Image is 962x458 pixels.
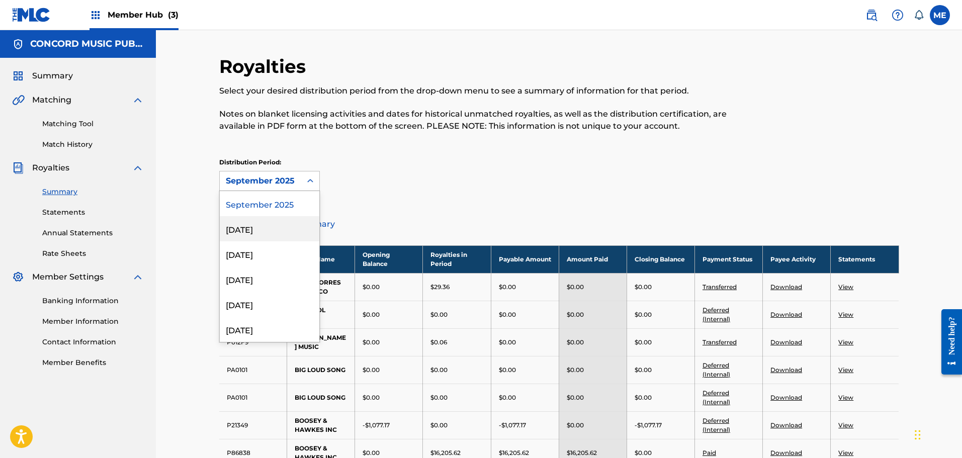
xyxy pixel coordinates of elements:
[499,393,516,402] p: $0.00
[892,9,904,21] img: help
[703,306,730,323] a: Deferred (Internal)
[627,245,694,273] th: Closing Balance
[42,357,144,368] a: Member Benefits
[363,283,380,292] p: $0.00
[42,228,144,238] a: Annual Statements
[12,162,24,174] img: Royalties
[430,338,447,347] p: $0.06
[430,393,448,402] p: $0.00
[42,337,144,347] a: Contact Information
[770,449,802,456] a: Download
[220,266,319,292] div: [DATE]
[763,245,831,273] th: Payee Activity
[567,448,597,457] p: $16,205.62
[567,283,584,292] p: $0.00
[770,338,802,346] a: Download
[219,384,287,411] td: PA0101
[219,212,899,236] a: Distribution Summary
[12,8,51,22] img: MLC Logo
[831,245,899,273] th: Statements
[499,283,516,292] p: $0.00
[499,448,529,457] p: $16,205.62
[635,283,652,292] p: $0.00
[430,365,448,375] p: $0.00
[865,9,878,21] img: search
[220,317,319,342] div: [DATE]
[912,410,962,458] iframe: Chat Widget
[770,283,802,291] a: Download
[42,207,144,218] a: Statements
[694,245,762,273] th: Payment Status
[287,301,355,328] td: ARLOVOL MUSIC
[42,187,144,197] a: Summary
[930,5,950,25] div: User Menu
[430,448,461,457] p: $16,205.62
[499,338,516,347] p: $0.00
[499,421,526,430] p: -$1,077.17
[635,310,652,319] p: $0.00
[12,70,24,82] img: Summary
[567,338,584,347] p: $0.00
[567,421,584,430] p: $0.00
[108,9,179,21] span: Member Hub
[363,365,380,375] p: $0.00
[287,356,355,384] td: BIG LOUD SONG
[838,338,853,346] a: View
[838,394,853,401] a: View
[703,417,730,433] a: Deferred (Internal)
[219,55,311,78] h2: Royalties
[32,162,69,174] span: Royalties
[861,5,882,25] a: Public Search
[287,411,355,439] td: BOOSEY & HAWKES INC
[90,9,102,21] img: Top Rightsholders
[363,393,380,402] p: $0.00
[132,162,144,174] img: expand
[770,311,802,318] a: Download
[220,216,319,241] div: [DATE]
[12,38,24,50] img: Accounts
[220,241,319,266] div: [DATE]
[567,365,584,375] p: $0.00
[915,420,921,450] div: Drag
[355,245,423,273] th: Opening Balance
[287,328,355,356] td: [PERSON_NAME] MUSIC
[30,38,144,50] h5: CONCORD MUSIC PUBLISHING LLC
[42,139,144,150] a: Match History
[635,421,662,430] p: -$1,077.17
[132,271,144,283] img: expand
[635,338,652,347] p: $0.00
[287,273,355,301] td: AMED TORRES MARENCO
[32,94,71,106] span: Matching
[838,311,853,318] a: View
[287,384,355,411] td: BIG LOUD SONG
[12,70,73,82] a: SummarySummary
[567,393,584,402] p: $0.00
[770,366,802,374] a: Download
[635,393,652,402] p: $0.00
[635,365,652,375] p: $0.00
[42,248,144,259] a: Rate Sheets
[168,10,179,20] span: (3)
[219,356,287,384] td: PA0101
[770,421,802,429] a: Download
[838,421,853,429] a: View
[567,310,584,319] p: $0.00
[430,283,450,292] p: $29.36
[287,245,355,273] th: Payee Name
[703,389,730,406] a: Deferred (Internal)
[219,108,743,132] p: Notes on blanket licensing activities and dates for historical unmatched royalties, as well as th...
[219,158,320,167] p: Distribution Period:
[499,310,516,319] p: $0.00
[430,310,448,319] p: $0.00
[42,296,144,306] a: Banking Information
[635,448,652,457] p: $0.00
[838,283,853,291] a: View
[12,271,24,283] img: Member Settings
[888,5,908,25] div: Help
[703,449,716,456] a: Paid
[423,245,491,273] th: Royalties in Period
[363,338,380,347] p: $0.00
[838,366,853,374] a: View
